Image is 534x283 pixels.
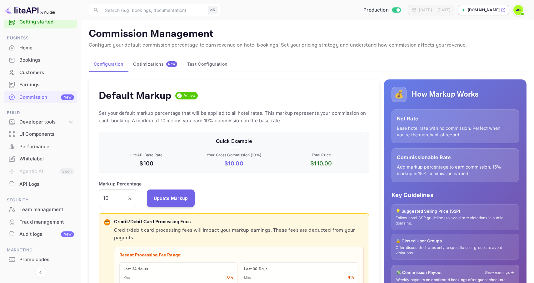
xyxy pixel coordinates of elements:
[19,18,74,26] a: Getting started
[104,137,364,145] p: Quick Example
[99,89,172,102] h4: Default Markup
[4,16,77,28] div: Getting started
[19,256,74,263] div: Promo codes
[61,231,74,237] div: New
[244,266,354,272] p: Last 30 Days
[35,267,46,278] button: Collapse navigation
[19,94,74,101] div: Commission
[192,159,277,168] p: $ 10.00
[227,275,233,281] p: 0 %
[4,67,77,78] a: Customers
[127,195,132,201] p: %
[397,115,514,122] p: Net Rate
[19,81,74,88] div: Earnings
[123,266,233,272] p: Last 24 Hours
[4,141,77,152] a: Performance
[4,79,77,90] a: Earnings
[396,215,515,226] p: Follow hotel SSP guidelines to avoid rate violations in public domains.
[244,275,251,280] p: Min:
[279,159,364,168] p: $ 110.00
[4,91,77,103] a: CommissionNew
[396,277,514,283] p: Weekly payouts on confirmed bookings after guest checkout.
[114,219,364,226] p: Credit/Debit Card Processing Fees
[19,181,74,188] div: API Logs
[4,109,77,116] span: Build
[396,208,515,215] p: 💡 Suggested Selling Price (SSP)
[4,247,77,254] span: Marketing
[396,270,442,276] p: 💸 Commission Payout
[119,252,358,259] p: Recent Processing Fee Range:
[412,89,479,99] h5: How Markup Works
[4,204,77,215] a: Team management
[513,5,523,15] img: John Sutton
[99,190,127,207] input: 0
[4,79,77,91] div: Earnings
[363,7,389,14] span: Production
[4,42,77,53] a: Home
[4,153,77,165] div: Whitelabel
[181,93,198,99] span: Active
[397,164,514,177] p: Add markup percentage to earn commission. 15% markup = 15% commission earned.
[4,141,77,153] div: Performance
[397,125,514,138] p: Base hotel rate with no commission. Perfect when you're the merchant of record.
[4,153,77,164] a: Whitelabel
[4,35,77,42] span: Business
[208,6,217,14] div: ⌘K
[114,227,364,242] p: Credit/debit card processing fees will impact your markup earnings. These fees are deducted from ...
[4,54,77,66] a: Bookings
[19,44,74,52] div: Home
[133,61,177,67] div: Optimizations
[19,155,74,163] div: Whitelabel
[19,131,74,138] div: UI Components
[4,216,77,228] a: Fraud management
[166,62,177,66] span: New
[348,275,354,281] p: 4 %
[192,152,277,158] p: Your Gross Commission ( 10 %)
[394,89,404,100] p: 💰
[485,270,514,275] a: Show earnings →
[104,152,189,158] p: LiteAPI Base Rate
[392,191,519,199] p: Key Guidelines
[4,228,77,240] div: Audit logsNew
[361,7,403,14] div: Switch to Sandbox mode
[99,180,142,187] p: Markup Percentage
[4,228,77,240] a: Audit logsNew
[396,238,515,244] p: 🔒 Closed User Groups
[5,5,55,15] img: LiteAPI logo
[468,7,500,13] p: [DOMAIN_NAME]
[279,152,364,158] p: Total Price
[123,275,130,280] p: Min:
[4,216,77,228] div: Fraud management
[101,4,206,16] input: Search (e.g. bookings, documentation)
[397,154,514,161] p: Commissionable Rate
[419,7,450,13] div: [DATE] — [DATE]
[105,220,109,225] p: 💳
[19,206,74,213] div: Team management
[147,190,195,207] button: Update Markup
[4,178,77,190] a: API Logs
[89,28,527,40] p: Commission Management
[4,197,77,204] span: Security
[4,117,77,128] div: Developer tools
[4,67,77,79] div: Customers
[89,42,527,49] p: Configure your default commission percentage to earn revenue on hotel bookings. Set your pricing ...
[19,69,74,76] div: Customers
[19,57,74,64] div: Bookings
[396,245,515,256] p: Offer discounted rates only to specific user groups to avoid violations.
[182,57,232,72] button: Test Configuration
[4,128,77,140] a: UI Components
[4,42,77,54] div: Home
[61,94,74,100] div: New
[19,231,74,238] div: Audit logs
[19,143,74,150] div: Performance
[99,109,369,124] p: Set your default markup percentage that will be applied to all hotel rates. This markup represent...
[89,57,128,72] button: Configuration
[19,119,68,126] div: Developer tools
[4,254,77,265] a: Promo codes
